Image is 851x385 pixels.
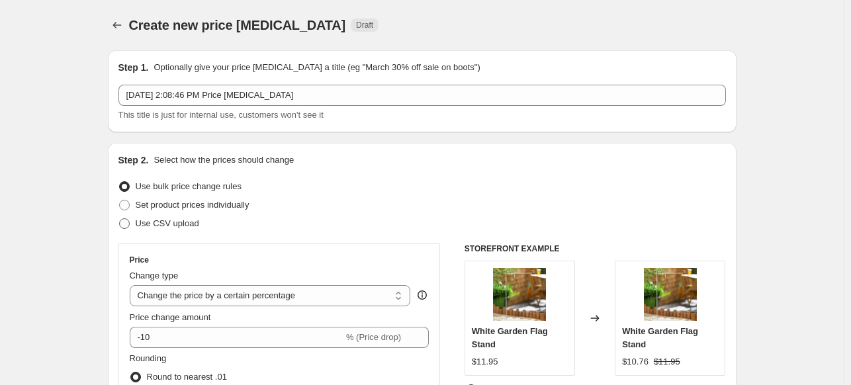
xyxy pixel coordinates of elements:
[136,218,199,228] span: Use CSV upload
[136,181,242,191] span: Use bulk price change rules
[493,268,546,321] img: 3909_834f32d5-612f-4ea1-bcb2-0ce28518028b_80x.jpg
[129,18,346,32] span: Create new price [MEDICAL_DATA]
[644,268,697,321] img: 3909_834f32d5-612f-4ea1-bcb2-0ce28518028b_80x.jpg
[154,153,294,167] p: Select how the prices should change
[622,355,649,368] div: $10.76
[416,288,429,302] div: help
[346,332,401,342] span: % (Price drop)
[130,255,149,265] h3: Price
[147,372,227,382] span: Round to nearest .01
[118,61,149,74] h2: Step 1.
[356,20,373,30] span: Draft
[622,326,698,349] span: White Garden Flag Stand
[130,353,167,363] span: Rounding
[108,16,126,34] button: Price change jobs
[472,326,548,349] span: White Garden Flag Stand
[118,153,149,167] h2: Step 2.
[130,327,343,348] input: -15
[130,271,179,280] span: Change type
[118,85,726,106] input: 30% off holiday sale
[130,312,211,322] span: Price change amount
[118,110,324,120] span: This title is just for internal use, customers won't see it
[472,355,498,368] div: $11.95
[654,355,680,368] strike: $11.95
[154,61,480,74] p: Optionally give your price [MEDICAL_DATA] a title (eg "March 30% off sale on boots")
[136,200,249,210] span: Set product prices individually
[465,243,726,254] h6: STOREFRONT EXAMPLE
